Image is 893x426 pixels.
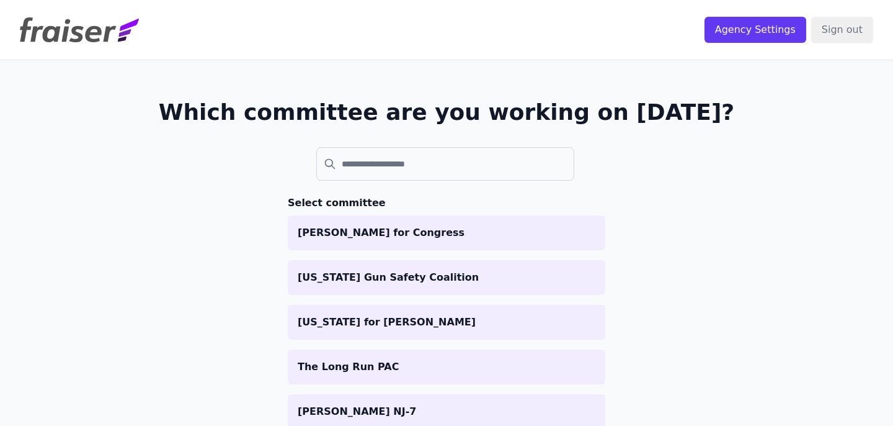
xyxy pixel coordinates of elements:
[288,350,605,384] a: The Long Run PAC
[298,225,595,240] p: [PERSON_NAME] for Congress
[298,360,595,374] p: The Long Run PAC
[159,100,735,125] h1: Which committee are you working on [DATE]?
[298,315,595,330] p: [US_STATE] for [PERSON_NAME]
[288,260,605,295] a: [US_STATE] Gun Safety Coalition
[288,196,605,211] h3: Select committee
[20,17,139,42] img: Fraiser Logo
[288,215,605,250] a: [PERSON_NAME] for Congress
[288,305,605,340] a: [US_STATE] for [PERSON_NAME]
[811,17,873,43] input: Sign out
[704,17,806,43] input: Agency Settings
[298,270,595,285] p: [US_STATE] Gun Safety Coalition
[298,404,595,419] p: [PERSON_NAME] NJ-7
